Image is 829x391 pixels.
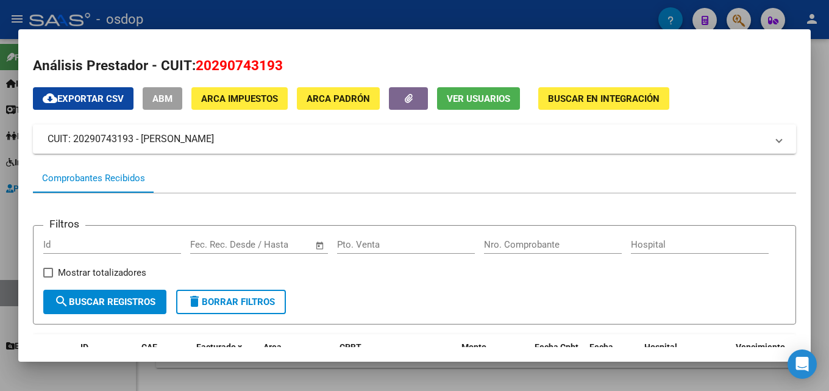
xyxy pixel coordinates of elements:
button: Open calendar [313,239,327,253]
datatable-header-cell: Facturado x Orden De [191,334,258,388]
datatable-header-cell: Fecha Recibido [585,334,639,388]
h2: Análisis Prestador - CUIT: [33,56,796,76]
span: Hospital [644,342,677,352]
span: Fecha Recibido [589,342,624,366]
div: Comprobantes Recibidos [42,171,145,185]
span: 20290743193 [196,57,283,73]
mat-icon: search [54,294,69,309]
button: Exportar CSV [33,87,133,110]
mat-icon: delete [187,294,202,309]
input: Fecha fin [251,239,310,250]
datatable-header-cell: Monto [457,334,530,388]
span: CAE [141,342,157,352]
span: Fecha Cpbt [535,342,578,352]
button: ABM [143,87,182,110]
button: Buscar en Integración [538,87,669,110]
datatable-header-cell: Vencimiento Auditoría [731,334,786,388]
datatable-header-cell: Fecha Cpbt [530,334,585,388]
span: Monto [461,342,486,352]
span: ARCA Padrón [307,93,370,104]
span: Vencimiento Auditoría [736,342,785,366]
h3: Filtros [43,216,85,232]
span: Facturado x Orden De [196,342,242,366]
button: Borrar Filtros [176,290,286,314]
span: ARCA Impuestos [201,93,278,104]
datatable-header-cell: ID [76,334,137,388]
mat-panel-title: CUIT: 20290743193 - [PERSON_NAME] [48,132,767,146]
input: Fecha inicio [190,239,240,250]
button: ARCA Impuestos [191,87,288,110]
mat-expansion-panel-header: CUIT: 20290743193 - [PERSON_NAME] [33,124,796,154]
span: Mostrar totalizadores [58,265,146,280]
datatable-header-cell: CAE [137,334,191,388]
span: Buscar Registros [54,296,155,307]
span: ID [80,342,88,352]
span: Buscar en Integración [548,93,660,104]
button: Ver Usuarios [437,87,520,110]
datatable-header-cell: CPBT [335,334,457,388]
button: ARCA Padrón [297,87,380,110]
div: Open Intercom Messenger [788,350,817,379]
span: Borrar Filtros [187,296,275,307]
span: Area [263,342,282,352]
datatable-header-cell: Area [258,334,335,388]
span: Ver Usuarios [447,93,510,104]
datatable-header-cell: Hospital [639,334,731,388]
mat-icon: cloud_download [43,91,57,106]
button: Buscar Registros [43,290,166,314]
span: CPBT [340,342,361,352]
span: ABM [152,93,173,104]
span: Exportar CSV [43,93,124,104]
